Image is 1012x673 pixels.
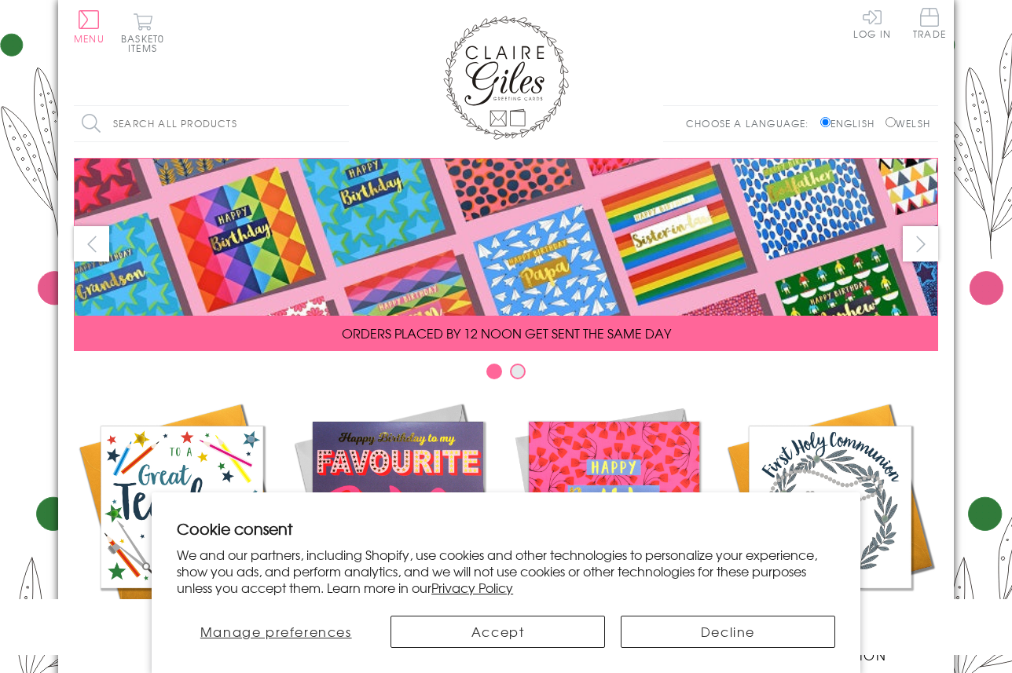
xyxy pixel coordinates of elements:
span: ORDERS PLACED BY 12 NOON GET SENT THE SAME DAY [342,324,671,342]
button: Decline [621,616,835,648]
input: Search [333,106,349,141]
a: Log In [853,8,891,38]
input: Welsh [885,117,896,127]
button: Carousel Page 1 (Current Slide) [486,364,502,379]
a: New Releases [290,399,506,646]
a: Academic [74,399,290,646]
button: Accept [390,616,605,648]
input: English [820,117,830,127]
label: English [820,116,882,130]
p: Choose a language: [686,116,817,130]
h2: Cookie consent [177,518,835,539]
span: Trade [913,8,946,38]
a: Privacy Policy [431,578,513,597]
a: Communion and Confirmation [722,399,938,664]
p: We and our partners, including Shopify, use cookies and other technologies to personalize your ex... [177,547,835,595]
label: Welsh [885,116,930,130]
div: Carousel Pagination [74,363,938,387]
span: Menu [74,31,104,46]
button: Basket0 items [121,13,164,53]
button: Menu [74,10,104,43]
button: Manage preferences [177,616,375,648]
button: Carousel Page 2 [510,364,526,379]
button: next [903,226,938,262]
span: 0 items [128,31,164,55]
a: Trade [913,8,946,42]
a: Birthdays [506,399,722,646]
input: Search all products [74,106,349,141]
button: prev [74,226,109,262]
span: Manage preferences [200,622,352,641]
img: Claire Giles Greetings Cards [443,16,569,140]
